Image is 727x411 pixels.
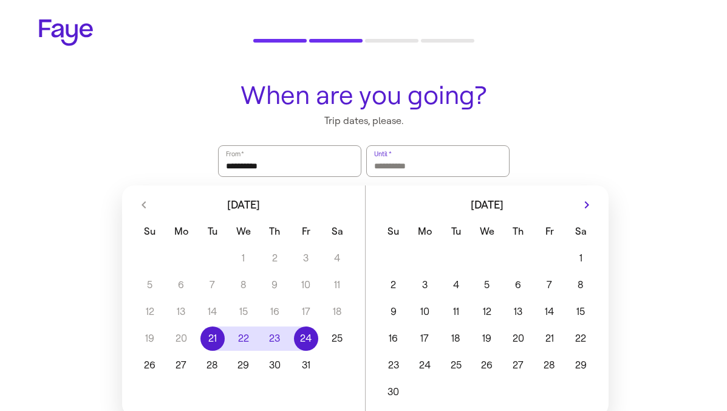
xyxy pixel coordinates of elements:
[504,219,533,244] span: Thursday
[440,353,471,378] button: 25
[134,353,165,378] button: 26
[378,300,409,324] button: 9
[503,300,534,324] button: 13
[378,380,409,404] button: 30
[166,219,195,244] span: Monday
[225,148,245,160] label: From
[471,326,502,351] button: 19
[410,219,439,244] span: Monday
[228,326,259,351] button: 22
[135,219,164,244] span: Sunday
[211,81,517,109] h1: When are you going?
[565,246,596,271] button: 1
[198,219,227,244] span: Tuesday
[440,300,471,324] button: 11
[535,219,564,244] span: Friday
[409,273,440,297] button: 3
[442,219,470,244] span: Tuesday
[503,353,534,378] button: 27
[473,219,501,244] span: Wednesday
[471,199,503,210] span: [DATE]
[567,219,595,244] span: Saturday
[292,219,320,244] span: Friday
[290,353,321,378] button: 31
[534,326,565,351] button: 21
[565,353,596,378] button: 29
[409,326,440,351] button: 17
[565,300,596,324] button: 15
[228,353,259,378] button: 29
[378,326,409,351] button: 16
[440,326,471,351] button: 18
[379,219,408,244] span: Sunday
[440,273,471,297] button: 4
[197,353,228,378] button: 28
[534,273,565,297] button: 7
[471,273,502,297] button: 5
[259,353,290,378] button: 30
[409,300,440,324] button: 10
[227,199,260,210] span: [DATE]
[409,353,440,378] button: 24
[261,219,289,244] span: Thursday
[565,273,596,297] button: 8
[471,300,502,324] button: 12
[322,326,353,351] button: 25
[503,326,534,351] button: 20
[565,326,596,351] button: 22
[197,326,228,351] button: 21
[259,326,290,351] button: 23
[290,326,321,351] button: 24
[165,353,196,378] button: 27
[373,148,392,160] label: Until
[503,273,534,297] button: 6
[534,300,565,324] button: 14
[211,114,517,128] p: Trip dates, please.
[534,353,565,378] button: 28
[471,353,502,378] button: 26
[378,353,409,378] button: 23
[323,219,352,244] span: Saturday
[229,219,258,244] span: Wednesday
[577,195,596,215] button: Next month
[378,273,409,297] button: 2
